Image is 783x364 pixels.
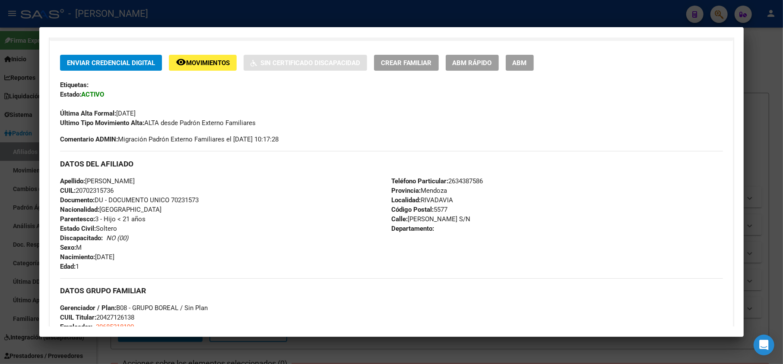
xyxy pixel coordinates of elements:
strong: Edad: [60,263,76,270]
span: 20427126138 [60,314,134,321]
span: RIVADAVIA [392,196,453,204]
strong: Parentesco: [60,215,95,223]
strong: CUIL Titular: [60,314,96,321]
mat-icon: remove_red_eye [176,57,186,67]
strong: Etiquetas: [60,81,89,89]
span: 30685218190 [96,323,134,331]
strong: Ultimo Tipo Movimiento Alta: [60,119,144,127]
h3: DATOS DEL AFILIADO [60,159,723,169]
strong: Documento: [60,196,95,204]
strong: Última Alta Formal: [60,110,116,117]
span: 20702315736 [60,187,114,195]
strong: CUIL: [60,187,76,195]
button: ABM [506,55,534,71]
span: [GEOGRAPHIC_DATA] [60,206,162,213]
button: Sin Certificado Discapacidad [244,55,367,71]
button: Crear Familiar [374,55,439,71]
span: 1 [60,263,79,270]
strong: Estado Civil: [60,225,96,232]
button: ABM Rápido [446,55,499,71]
span: Movimientos [186,59,230,67]
span: Mendoza [392,187,447,195]
strong: Nacionalidad: [60,206,99,213]
span: DU - DOCUMENTO UNICO 70231573 [60,196,199,204]
span: [PERSON_NAME] [60,177,135,185]
i: NO (00) [106,234,128,242]
span: 3 - Hijo < 21 años [60,215,146,223]
span: ABM Rápido [453,59,492,67]
strong: Apellido: [60,177,85,185]
span: Enviar Credencial Digital [67,59,155,67]
button: Movimientos [169,55,237,71]
strong: Localidad: [392,196,421,204]
span: [DATE] [60,253,114,261]
strong: ACTIVO [81,91,104,98]
span: Sin Certificado Discapacidad [260,59,360,67]
span: [PERSON_NAME] S/N [392,215,471,223]
strong: Nacimiento: [60,253,95,261]
div: Open Intercom Messenger [754,335,774,355]
strong: Empleador: [60,323,92,331]
strong: Teléfono Particular: [392,177,449,185]
span: Soltero [60,225,117,232]
strong: Estado: [60,91,81,98]
strong: Gerenciador / Plan: [60,304,116,312]
span: Migración Padrón Externo Familiares el [DATE] 10:17:28 [60,135,279,144]
span: B08 - GRUPO BOREAL / Sin Plan [60,304,208,312]
span: 5577 [392,206,448,213]
span: [DATE] [60,110,136,117]
span: 2634387586 [392,177,483,185]
strong: Provincia: [392,187,421,195]
strong: Discapacitado: [60,234,103,242]
h3: DATOS GRUPO FAMILIAR [60,286,723,295]
span: ABM [513,59,527,67]
span: M [60,244,82,251]
strong: Código Postal: [392,206,434,213]
button: Enviar Credencial Digital [60,55,162,71]
span: Crear Familiar [381,59,432,67]
strong: Departamento: [392,225,434,232]
strong: Calle: [392,215,408,223]
strong: Sexo: [60,244,76,251]
strong: Comentario ADMIN: [60,135,118,143]
span: ALTA desde Padrón Externo Familiares [60,119,256,127]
